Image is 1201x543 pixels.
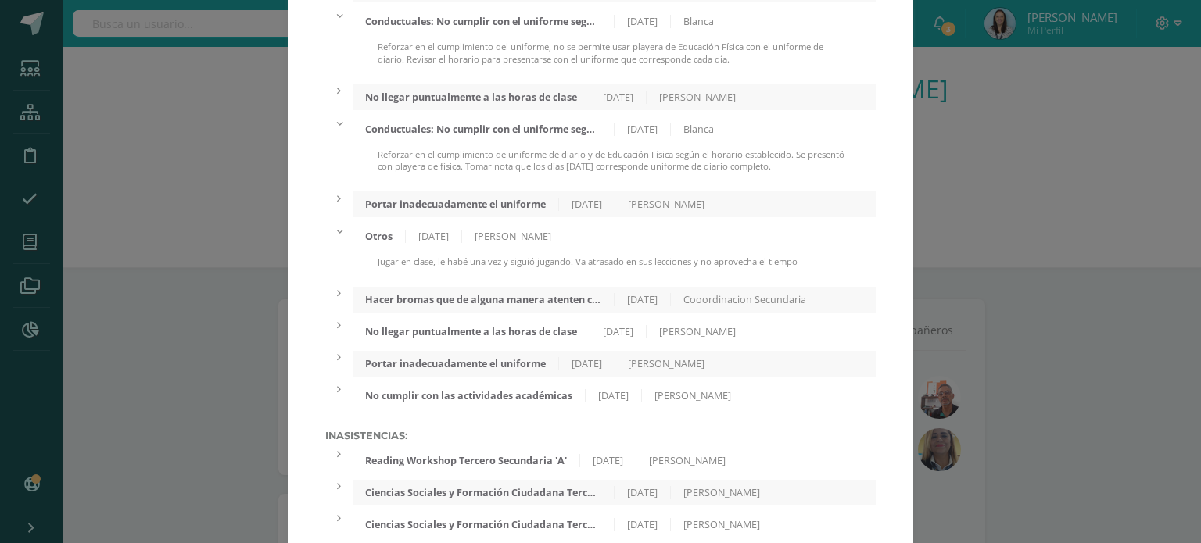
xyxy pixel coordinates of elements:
div: No llegar puntualmente a las horas de clase [353,91,590,104]
div: [DATE] [615,518,671,531]
label: Inasistencias: [325,430,876,441]
div: [PERSON_NAME] [615,198,717,211]
div: Reading Workshop Tercero Secundaria 'A' [353,454,580,467]
div: Jugar en clase, le habé una vez y siguió jugando. Va atrasado en sus lecciones y no aprovecha el ... [353,255,876,280]
div: [DATE] [590,325,647,338]
div: [DATE] [615,123,671,136]
div: [DATE] [590,91,647,104]
div: [PERSON_NAME] [462,230,564,243]
div: [PERSON_NAME] [615,357,717,370]
div: [DATE] [615,486,671,499]
div: Conductuales: No cumplir con el uniforme según los lineamientos establecidos por el nivel. [353,123,614,136]
div: Blanca [671,123,726,136]
div: Conductuales: No cumplir con el uniforme según los lineamientos establecidos por el nivel. [353,15,614,28]
div: [DATE] [406,230,462,243]
div: [DATE] [586,389,642,402]
div: [PERSON_NAME] [671,486,773,499]
div: Reforzar en el cumplimiento de uniforme de diario y de Educación Física según el horario establec... [353,148,876,186]
div: Otros [353,230,406,243]
div: [DATE] [580,454,636,467]
div: [PERSON_NAME] [647,91,748,104]
div: Ciencias Sociales y Formación Ciudadana Tercero Secundaria 'A' [353,486,614,499]
div: [DATE] [559,198,615,211]
div: Cooordinacion Secundaria [671,293,819,306]
div: [DATE] [615,15,671,28]
div: [PERSON_NAME] [642,389,744,402]
div: Portar inadecuadamente el uniforme [353,198,559,211]
div: Portar inadecuadamente el uniforme [353,357,559,370]
div: Reforzar en el cumplimiento del uniforme, no se permite usar playera de Educación Física con el u... [353,41,876,78]
div: No cumplir con las actividades académicas [353,389,586,402]
div: [PERSON_NAME] [636,454,738,467]
div: Blanca [671,15,726,28]
div: No llegar puntualmente a las horas de clase [353,325,590,338]
div: Hacer bromas que de alguna manera atenten contra la salud física y mental de los compañeros y dem... [353,293,614,306]
div: [DATE] [615,293,671,306]
div: Ciencias Sociales y Formación Ciudadana Tercero Secundaria 'A' [353,518,614,531]
div: [DATE] [559,357,615,370]
div: [PERSON_NAME] [647,325,748,338]
div: [PERSON_NAME] [671,518,773,531]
